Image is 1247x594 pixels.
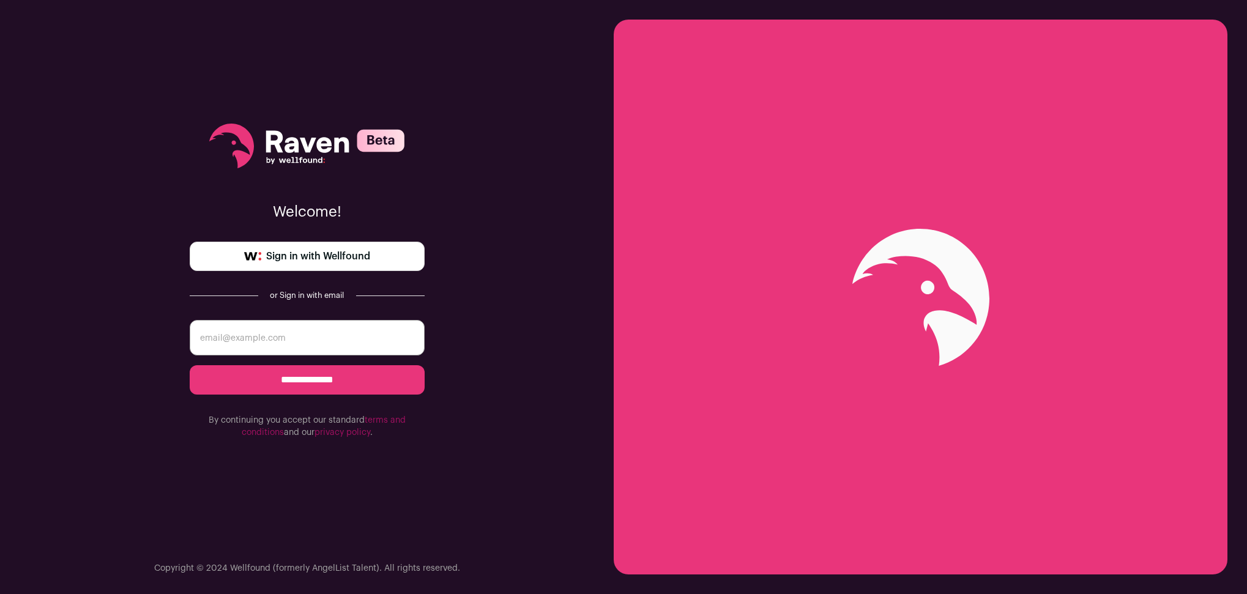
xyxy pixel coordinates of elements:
[190,320,425,355] input: email@example.com
[315,428,370,437] a: privacy policy
[154,562,460,574] p: Copyright © 2024 Wellfound (formerly AngelList Talent). All rights reserved.
[244,252,261,261] img: wellfound-symbol-flush-black-fb3c872781a75f747ccb3a119075da62bfe97bd399995f84a933054e44a575c4.png
[268,291,346,300] div: or Sign in with email
[190,202,425,222] p: Welcome!
[266,249,370,264] span: Sign in with Wellfound
[190,242,425,271] a: Sign in with Wellfound
[190,414,425,439] p: By continuing you accept our standard and our .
